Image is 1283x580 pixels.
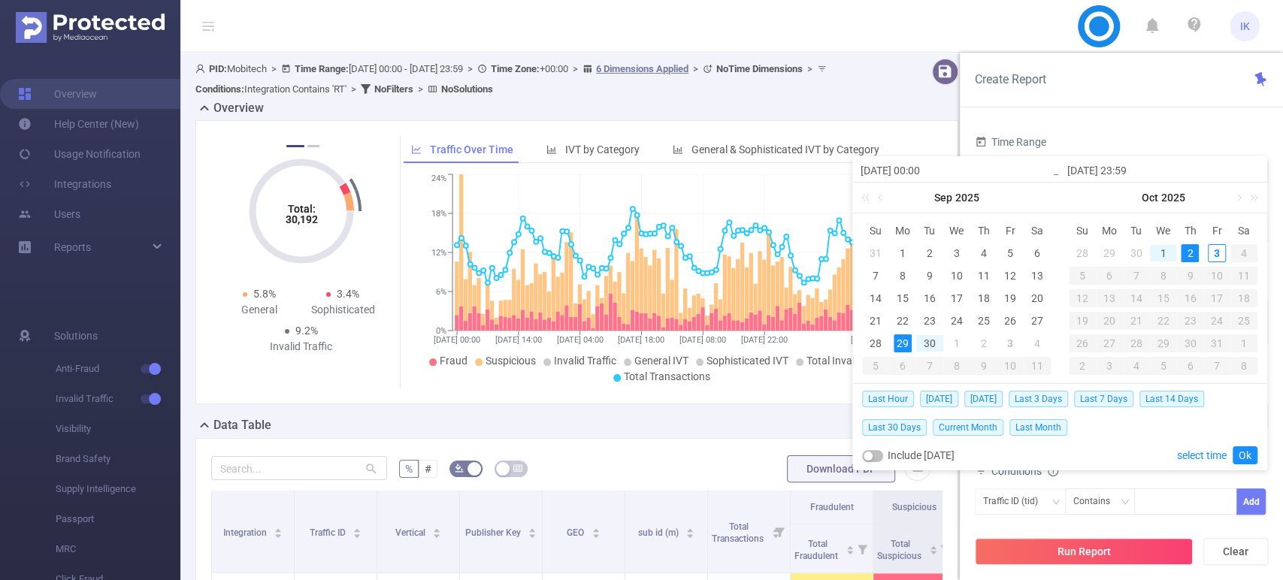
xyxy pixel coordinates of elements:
input: End date [1067,162,1259,180]
b: No Time Dimensions [716,63,803,74]
td: October 4, 2025 [1024,332,1051,355]
td: October 2, 2025 [970,332,997,355]
span: > [463,63,477,74]
span: Sa [1024,224,1051,237]
th: Thu [970,219,997,242]
a: Usage Notification [18,139,141,169]
td: October 26, 2025 [1069,332,1096,355]
td: November 1, 2025 [1230,332,1257,355]
div: 8 [1230,357,1257,375]
th: Fri [1203,219,1230,242]
tspan: Total: [287,203,315,215]
u: 6 Dimensions Applied [596,63,688,74]
div: 1 [947,334,965,352]
td: October 10, 2025 [997,355,1024,377]
div: 5 [1069,267,1096,285]
div: 21 [1123,312,1150,330]
div: 3 [1096,357,1123,375]
span: Visibility [56,414,180,444]
td: October 7, 2025 [1123,264,1150,287]
div: 28 [1073,244,1091,262]
td: September 10, 2025 [943,264,970,287]
div: 10 [997,357,1024,375]
div: 24 [947,312,965,330]
span: We [1150,224,1177,237]
i: icon: line-chart [411,144,422,155]
td: September 26, 2025 [997,310,1024,332]
div: 5 [1150,357,1177,375]
div: 31 [1203,334,1230,352]
a: Users [18,199,80,229]
td: October 6, 2025 [1096,264,1123,287]
tspan: 18% [431,209,446,219]
i: icon: down [1052,497,1061,508]
div: 13 [1096,289,1123,307]
button: Clear [1203,538,1268,565]
th: Wed [943,219,970,242]
td: September 29, 2025 [889,332,916,355]
span: [DATE] [920,391,958,407]
span: Fr [1203,224,1230,237]
div: 26 [1069,334,1096,352]
div: 18 [974,289,992,307]
td: October 6, 2025 [889,355,916,377]
div: 25 [974,312,992,330]
td: September 1, 2025 [889,242,916,264]
i: icon: bar-chart [673,144,683,155]
span: Th [970,224,997,237]
td: September 30, 2025 [916,332,943,355]
td: October 13, 2025 [1096,287,1123,310]
a: Help Center (New) [18,109,139,139]
td: November 8, 2025 [1230,355,1257,377]
div: 5 [1001,244,1019,262]
td: October 31, 2025 [1203,332,1230,355]
td: September 22, 2025 [889,310,916,332]
div: Sophisticated [301,302,386,318]
span: Last 3 Days [1009,391,1068,407]
td: October 20, 2025 [1096,310,1123,332]
td: October 3, 2025 [997,332,1024,355]
i: icon: bar-chart [546,144,557,155]
b: PID: [209,63,227,74]
td: November 4, 2025 [1123,355,1150,377]
div: 2 [1181,244,1199,262]
td: October 12, 2025 [1069,287,1096,310]
div: 30 [1176,334,1203,352]
td: October 1, 2025 [1150,242,1177,264]
td: September 28, 2025 [1069,242,1096,264]
span: > [568,63,582,74]
div: 2 [921,244,939,262]
div: 11 [974,267,992,285]
td: September 21, 2025 [862,310,889,332]
td: November 5, 2025 [1150,355,1177,377]
span: 9.2% [295,325,318,337]
span: Integration Contains 'RT' [195,83,346,95]
span: > [803,63,817,74]
h2: Data Table [213,416,271,434]
td: September 17, 2025 [943,287,970,310]
div: 20 [1096,312,1123,330]
th: Sun [862,219,889,242]
span: Tu [1123,224,1150,237]
td: October 5, 2025 [1069,264,1096,287]
tspan: 12% [431,248,446,258]
a: 2025 [1160,183,1187,213]
td: October 3, 2025 [1203,242,1230,264]
div: 27 [1096,334,1123,352]
span: > [267,63,281,74]
img: Protected Media [16,12,165,43]
b: No Filters [374,83,413,95]
td: September 7, 2025 [862,264,889,287]
tspan: 30,192 [285,213,317,225]
div: 7 [867,267,885,285]
div: Invalid Traffic [259,339,343,355]
td: October 11, 2025 [1230,264,1257,287]
tspan: [DATE] 18:00 [619,335,665,345]
button: Run Report [975,538,1193,565]
b: Time Range: [295,63,349,74]
span: Fraud [440,355,468,367]
a: Oct [1140,183,1160,213]
span: Invalid Traffic [554,355,616,367]
div: 7 [916,357,943,375]
td: September 6, 2025 [1024,242,1051,264]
